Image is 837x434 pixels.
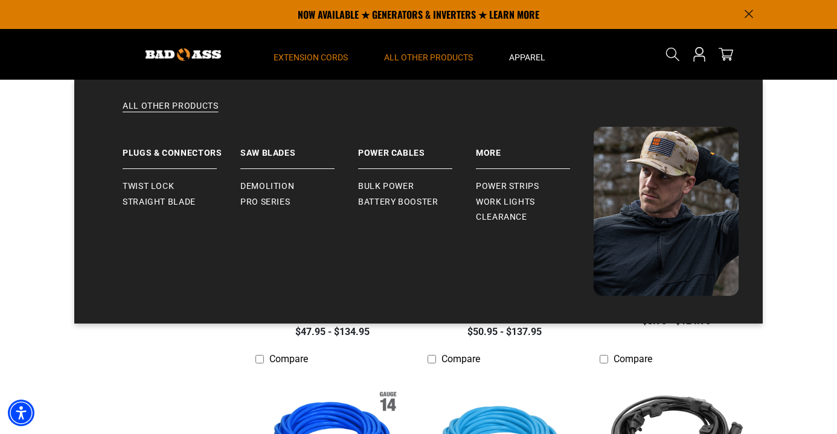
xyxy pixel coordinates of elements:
a: Battery Booster [358,194,476,210]
a: Battery Booster More Power Strips [476,127,594,169]
span: Bulk Power [358,181,414,192]
a: Saw Blades [240,127,358,169]
a: Plugs & Connectors [123,127,240,169]
span: Straight Blade [123,197,196,208]
div: $50.95 - $137.95 [428,325,582,339]
span: Battery Booster [358,197,438,208]
span: Demolition [240,181,294,192]
summary: All Other Products [366,29,491,80]
a: Straight Blade [123,194,240,210]
span: Apparel [509,52,545,63]
a: Clearance [476,209,594,225]
a: All Other Products [98,100,739,127]
span: Pro Series [240,197,290,208]
a: Power Cables [358,127,476,169]
a: Pro Series [240,194,358,210]
span: Extension Cords [274,52,348,63]
span: Compare [614,353,652,365]
span: Clearance [476,212,527,223]
a: Work Lights [476,194,594,210]
summary: Extension Cords [255,29,366,80]
a: cart [716,47,736,62]
a: Power Strips [476,179,594,194]
img: Bad Ass Extension Cords [594,127,739,296]
span: Compare [441,353,480,365]
div: $47.95 - $134.95 [255,325,409,339]
div: Accessibility Menu [8,400,34,426]
span: Work Lights [476,197,535,208]
span: Twist Lock [123,181,174,192]
span: Compare [269,353,308,365]
a: Bulk Power [358,179,476,194]
a: Twist Lock [123,179,240,194]
img: Bad Ass Extension Cords [146,48,221,61]
span: All Other Products [384,52,473,63]
a: Demolition [240,179,358,194]
summary: Search [663,45,682,64]
span: Power Strips [476,181,539,192]
a: Open this option [690,29,709,80]
summary: Apparel [491,29,563,80]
